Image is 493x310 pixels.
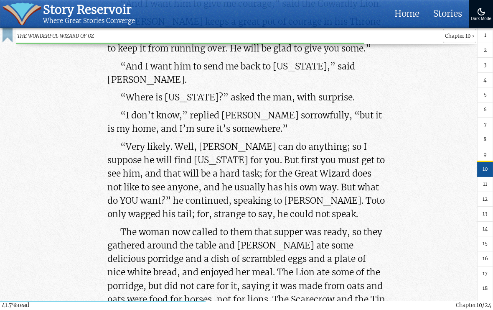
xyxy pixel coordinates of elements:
a: 3 [477,58,493,73]
a: 1 [477,28,493,43]
span: 11 [483,180,487,188]
span: 13 [483,210,488,218]
span: 8 [483,136,487,143]
a: 7 [477,118,493,133]
div: Where Great Stories Converge [43,17,135,25]
img: Turn On Dark Mode [476,7,486,17]
span: 19 [483,300,488,307]
p: “Where is [US_STATE]?” asked the man, with surprise. [107,91,386,104]
span: 41.7% [2,302,18,309]
p: “Very likely. Well, [PERSON_NAME] can do anything; so I suppose he will find [US_STATE] for you. ... [107,140,386,221]
p: “I don’t know,” replied [PERSON_NAME] sorrowfully, “but it is my home, and I’m sure it’s somewhere.” [107,109,386,136]
span: 4 [483,76,487,84]
a: 11 [477,177,493,192]
span: 5 [484,91,487,99]
span: 10 [483,165,488,173]
div: Story Reservoir [43,3,135,17]
a: 8 [477,132,493,147]
span: 1 [484,31,486,39]
span: 17 [483,270,488,278]
div: Dark Mode [471,17,491,21]
span: 15 [483,240,488,248]
a: 2 [477,43,493,58]
a: 4 [477,73,493,88]
div: Chapter /24 [456,301,491,310]
span: Chapter 10 › [443,29,476,44]
p: “And I want him to send me back to [US_STATE],” said [PERSON_NAME]. [107,60,386,87]
span: THE WONDERFUL WIZARD OF OZ [17,32,440,40]
a: 16 [477,251,493,266]
span: 9 [483,151,487,159]
a: 9 [477,147,493,162]
a: 5 [477,87,493,102]
span: 7 [484,121,487,129]
a: 17 [477,266,493,282]
span: 10 [476,302,482,309]
a: 10 [477,162,493,177]
img: icon of book with waver spilling out. [3,3,41,25]
a: 14 [477,222,493,237]
a: 12 [477,192,493,207]
span: 12 [483,195,488,203]
div: read [2,301,29,310]
span: 16 [483,255,488,263]
a: 15 [477,236,493,251]
span: 2 [484,46,487,54]
a: 6 [477,102,493,118]
a: 13 [477,207,493,222]
span: 6 [483,106,487,114]
span: 3 [484,61,487,69]
span: 18 [483,284,488,292]
a: 18 [477,281,493,296]
span: 14 [483,225,488,233]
